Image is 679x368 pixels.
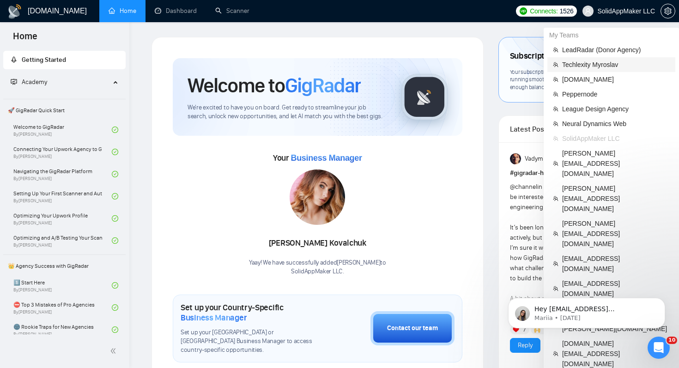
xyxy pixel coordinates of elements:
div: Contact our team [387,323,438,333]
div: [PERSON_NAME] Kovalchuk [249,235,386,251]
span: Hey [EMAIL_ADDRESS][DOMAIN_NAME], Looks like your Upwork agency vymir42 ran out of connects. We r... [40,27,157,153]
span: team [553,91,558,97]
span: check-circle [112,282,118,289]
span: Peppernode [562,89,670,99]
span: 👑 Agency Success with GigRadar [4,257,125,275]
span: [EMAIL_ADDRESS][DOMAIN_NAME] [562,253,670,274]
span: SolidAppMaker LLC [562,133,670,144]
a: Optimizing Your Upwork ProfileBy[PERSON_NAME] [13,208,112,229]
span: check-circle [112,215,118,222]
h1: Set up your Country-Specific [181,302,324,323]
a: Welcome to GigRadarBy[PERSON_NAME] [13,120,112,140]
a: Navigating the GigRadar PlatformBy[PERSON_NAME] [13,164,112,184]
a: Optimizing and A/B Testing Your Scanner for Better ResultsBy[PERSON_NAME] [13,230,112,251]
p: Message from Mariia, sent 1d ago [40,36,159,44]
span: LeadRadar (Donor Agency) [562,45,670,55]
img: Vadym [510,153,521,164]
img: upwork-logo.png [520,7,527,15]
h1: Welcome to [188,73,361,98]
button: setting [661,4,675,18]
span: team [553,77,558,82]
span: team [553,121,558,127]
span: [PERSON_NAME][EMAIL_ADDRESS][DOMAIN_NAME] [562,183,670,214]
span: Academy [11,78,47,86]
span: check-circle [112,193,118,199]
span: 10 [667,337,677,344]
span: Academy [22,78,47,86]
a: Setting Up Your First Scanner and Auto-BidderBy[PERSON_NAME] [13,186,112,206]
span: 🚀 GigRadar Quick Start [4,101,125,120]
span: double-left [110,346,119,356]
span: team [553,261,558,266]
span: Vadym [525,154,543,164]
img: logo [7,4,22,19]
p: SolidAppMaker LLC . [249,267,386,276]
div: My Teams [544,28,679,42]
span: check-circle [112,171,118,177]
span: Subscription [510,48,556,64]
span: Set up your [GEOGRAPHIC_DATA] or [GEOGRAPHIC_DATA] Business Manager to access country-specific op... [181,328,324,355]
span: Business Manager [291,153,362,163]
li: Getting Started [3,51,126,69]
span: [DOMAIN_NAME] [562,74,670,84]
span: [PERSON_NAME][EMAIL_ADDRESS][DOMAIN_NAME] [562,148,670,179]
span: fund-projection-screen [11,78,17,85]
span: Latest Posts from the GigRadar Community [510,123,554,135]
a: Connecting Your Upwork Agency to GigRadarBy[PERSON_NAME] [13,142,112,162]
span: We're excited to have you on board. Get ready to streamline your job search, unlock new opportuni... [188,103,387,121]
span: [PERSON_NAME][EMAIL_ADDRESS][DOMAIN_NAME] [562,218,670,249]
a: Reply [518,340,533,350]
span: team [553,161,558,166]
span: Techlexity Myroslav [562,60,670,70]
span: rocket [11,56,17,63]
span: Neural Dynamics Web [562,119,670,129]
span: GigRadar [285,73,361,98]
a: setting [661,7,675,15]
span: check-circle [112,149,118,155]
span: team [553,47,558,53]
h1: # gigradar-hub [510,168,645,178]
a: ⛔ Top 3 Mistakes of Pro AgenciesBy[PERSON_NAME] [13,297,112,318]
span: team [553,351,558,356]
span: check-circle [112,237,118,244]
span: Getting Started [22,56,66,64]
a: homeHome [109,7,136,15]
img: gigradar-logo.png [401,74,448,120]
span: team [553,196,558,201]
iframe: Intercom live chat [648,337,670,359]
img: 1687099246440-5.jpg [290,169,345,225]
span: team [553,136,558,141]
span: check-circle [112,304,118,311]
span: Business Manager [181,313,247,323]
span: check-circle [112,326,118,333]
button: Contact our team [370,311,455,345]
span: League Design Agency [562,104,670,114]
a: 1️⃣ Start HereBy[PERSON_NAME] [13,275,112,296]
iframe: Intercom notifications message [494,278,679,343]
a: dashboardDashboard [155,7,197,15]
span: team [553,62,558,67]
span: check-circle [112,127,118,133]
div: Yaay! We have successfully added [PERSON_NAME] to [249,259,386,276]
span: Your [273,153,362,163]
span: team [553,231,558,236]
span: setting [661,7,675,15]
span: Connects: [530,6,558,16]
a: 🌚 Rookie Traps for New AgenciesBy[PERSON_NAME] [13,320,112,340]
a: searchScanner [215,7,249,15]
span: user [585,8,591,14]
span: 1526 [560,6,574,16]
span: @channel [510,183,537,191]
span: Home [6,30,45,49]
button: Reply [510,338,540,353]
span: team [553,106,558,112]
span: Your subscription is set to renew on . To keep things running smoothly, make sure your payment me... [510,68,641,90]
